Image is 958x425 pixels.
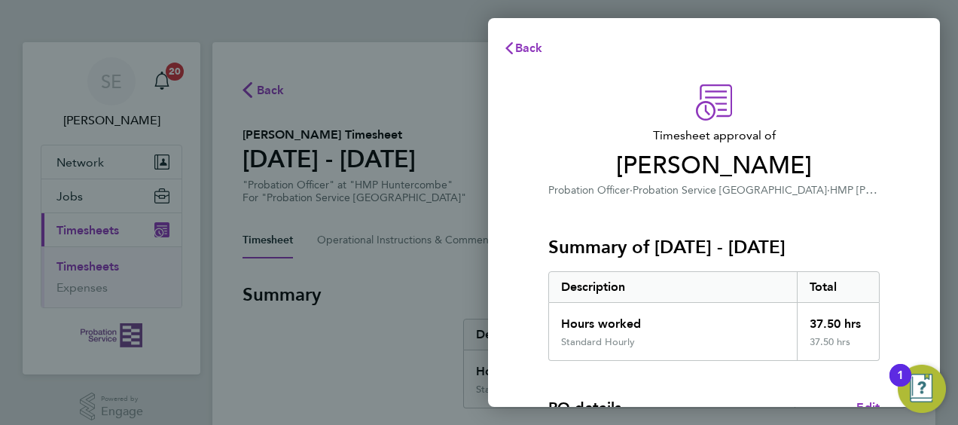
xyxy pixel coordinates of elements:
span: Timesheet approval of [548,127,880,145]
span: HMP [PERSON_NAME] [830,182,941,197]
span: Probation Officer [548,184,630,197]
div: Description [549,272,797,302]
button: Back [488,33,558,63]
h4: PO details [548,397,621,418]
span: Edit [856,400,880,414]
div: Standard Hourly [561,336,635,348]
div: Hours worked [549,303,797,336]
span: · [827,184,830,197]
h3: Summary of [DATE] - [DATE] [548,235,880,259]
span: Probation Service [GEOGRAPHIC_DATA] [633,184,827,197]
span: Back [515,41,543,55]
button: Open Resource Center, 1 new notification [898,365,946,413]
div: Summary of 18 - 24 Aug 2025 [548,271,880,361]
div: Total [797,272,880,302]
a: Edit [856,399,880,417]
div: 37.50 hrs [797,336,880,360]
span: [PERSON_NAME] [548,151,880,181]
div: 1 [897,375,904,395]
span: · [630,184,633,197]
div: 37.50 hrs [797,303,880,336]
